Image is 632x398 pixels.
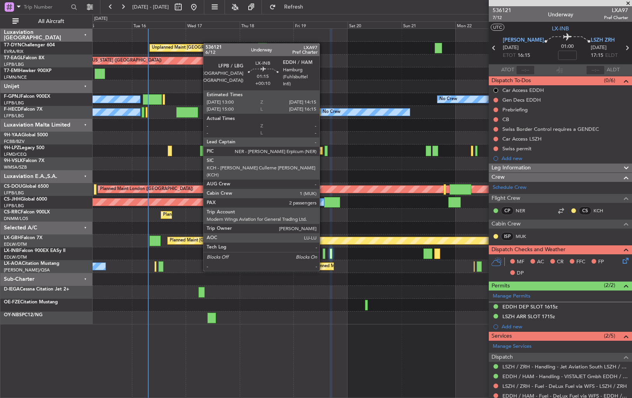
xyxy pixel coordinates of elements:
[502,145,532,152] div: Swiss permit
[502,363,628,370] a: LSZH / ZRH - Handling - Jet Aviation South LSZH / ZRH
[4,158,44,163] a: 9H-VSLKFalcon 7X
[4,197,21,202] span: CS-JHH
[4,94,21,99] span: F-GPNJ
[493,343,532,350] a: Manage Services
[210,145,320,157] div: Planned [GEOGRAPHIC_DATA] ([GEOGRAPHIC_DATA])
[163,209,286,221] div: Planned Maint [GEOGRAPHIC_DATA] ([GEOGRAPHIC_DATA])
[4,261,60,266] a: LX-AOACitation Mustang
[94,16,107,22] div: [DATE]
[492,245,565,254] span: Dispatch Checks and Weather
[24,1,68,13] input: Trip Number
[604,14,628,21] span: Pref Charter
[4,300,58,305] a: OE-FZECitation Mustang
[502,373,628,380] a: EDDH / HAM - Handling - VISTAJET Gmbh EDDH / HAM
[503,37,544,44] span: [PERSON_NAME]
[501,66,514,74] span: ATOT
[492,194,520,203] span: Flight Crew
[277,4,310,10] span: Refresh
[61,55,162,67] div: Planned Maint [US_STATE] ([GEOGRAPHIC_DATA])
[4,203,24,209] a: LFPB/LBG
[502,136,542,142] div: Car Access LSZH
[591,37,615,44] span: LSZH ZRH
[4,241,27,247] a: EDLW/DTM
[4,287,20,292] span: D-IEGA
[314,261,400,272] div: Planned Maint Nice ([GEOGRAPHIC_DATA])
[4,151,26,157] a: LFMD/CEQ
[4,267,50,273] a: [PERSON_NAME]/QSA
[4,56,23,60] span: T7-EAGL
[100,183,193,195] div: Planned Maint London ([GEOGRAPHIC_DATA])
[604,332,615,340] span: (2/5)
[502,126,599,132] div: Swiss Border Control requires a GENDEC
[4,248,65,253] a: LX-INBFalcon 900EX EASy II
[593,207,611,214] a: KCH
[4,197,47,202] a: CS-JHHGlobal 6000
[4,69,19,73] span: T7-EMI
[132,4,169,11] span: [DATE] - [DATE]
[491,24,504,31] button: UTC
[132,21,186,28] div: Tue 16
[517,269,524,277] span: DP
[492,173,505,182] span: Crew
[4,216,28,222] a: DNMM/LOS
[78,21,132,28] div: Mon 15
[502,87,544,93] div: Car Access EDDH
[266,1,312,13] button: Refresh
[240,21,294,28] div: Thu 18
[314,106,436,118] div: Planned Maint [GEOGRAPHIC_DATA] ([GEOGRAPHIC_DATA])
[4,43,21,48] span: T7-DYN
[4,107,21,112] span: F-HECD
[517,258,524,266] span: MF
[4,56,44,60] a: T7-EAGLFalcon 8X
[604,281,615,289] span: (2/2)
[4,62,24,67] a: LFPB/LBG
[4,210,21,215] span: CS-RRC
[516,207,533,214] a: NER
[492,332,512,341] span: Services
[503,44,519,52] span: [DATE]
[439,93,457,105] div: No Crew
[557,258,564,266] span: CR
[4,43,55,48] a: T7-DYNChallenger 604
[4,133,21,137] span: 9H-YAA
[552,25,569,33] span: LX-INB
[492,353,513,362] span: Dispatch
[4,74,27,80] a: LFMN/NCE
[4,236,21,240] span: LX-GBH
[503,52,516,60] span: ETOT
[591,44,607,52] span: [DATE]
[502,323,628,330] div: Add new
[493,6,511,14] span: 536121
[4,164,27,170] a: WMSA/SZB
[502,303,558,310] div: EDDH DEP SLOT 1615z
[4,236,42,240] a: LX-GBHFalcon 7X
[455,21,509,28] div: Mon 22
[4,190,24,196] a: LFPB/LBG
[607,66,620,74] span: ALDT
[502,155,628,162] div: Add new
[492,282,510,291] span: Permits
[537,258,544,266] span: AC
[502,97,541,103] div: Gen Decs EDDH
[502,116,509,123] div: CB
[516,233,533,240] a: MUK
[253,235,302,247] div: Planned Maint Nurnberg
[501,206,514,215] div: CP
[561,43,574,51] span: 01:00
[4,49,23,55] a: EVRA/RIX
[579,206,592,215] div: CS
[604,76,615,85] span: (0/6)
[4,248,19,253] span: LX-INB
[228,145,246,157] div: No Crew
[576,258,585,266] span: FFC
[348,21,402,28] div: Sat 20
[502,383,627,389] a: LSZH / ZRH - Fuel - DeLux Fuel via WFS - LSZH / ZRH
[502,106,528,113] div: Prebriefing
[605,52,618,60] span: ELDT
[293,21,348,28] div: Fri 19
[591,52,603,60] span: 17:15
[4,100,24,106] a: LFPB/LBG
[4,313,42,317] a: OY-NBSPC12/NG
[518,52,530,60] span: 16:15
[170,235,292,247] div: Planned Maint [GEOGRAPHIC_DATA] ([GEOGRAPHIC_DATA])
